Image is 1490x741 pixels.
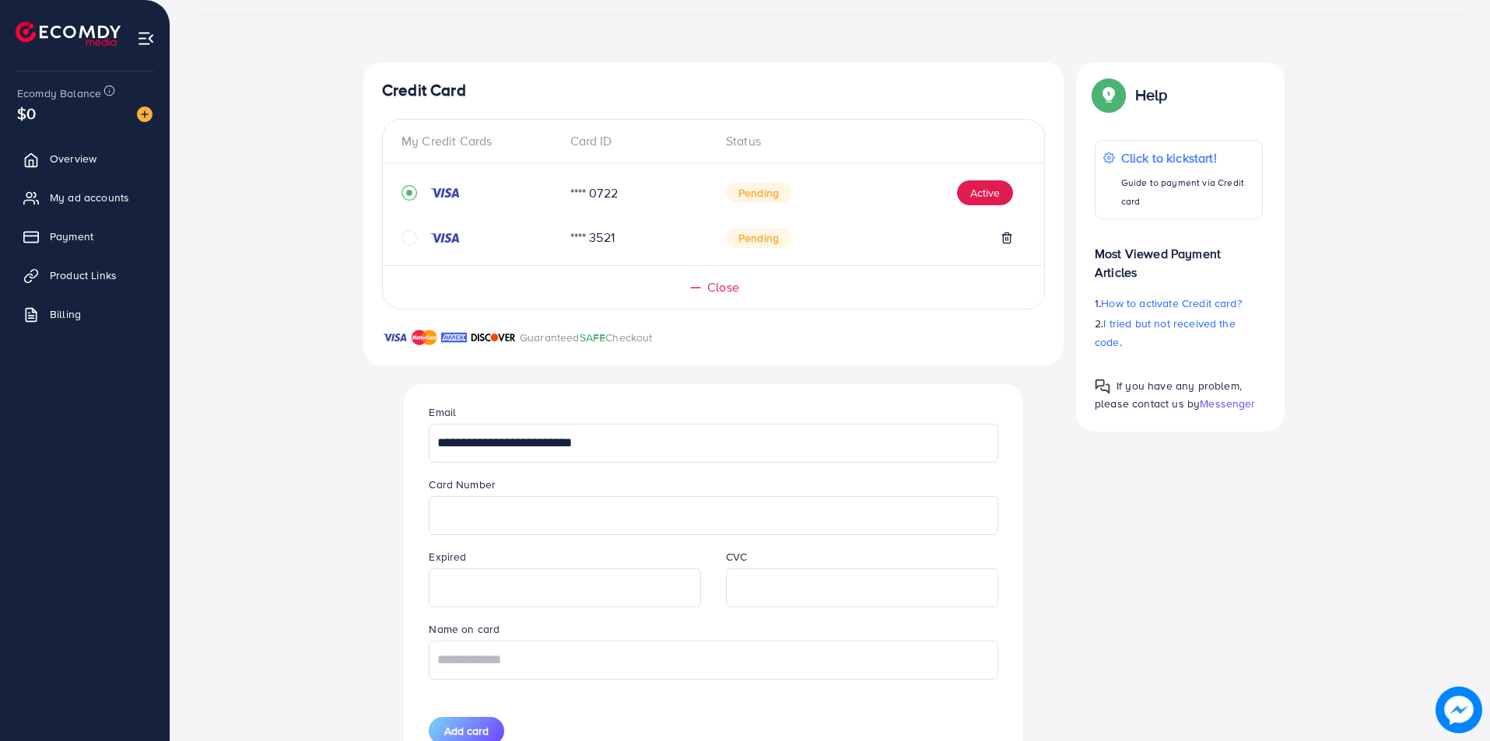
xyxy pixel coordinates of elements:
label: Card Number [429,477,496,492]
img: image [1436,687,1482,733]
img: credit [429,187,461,199]
p: Most Viewed Payment Articles [1095,232,1263,281]
span: My ad accounts [50,190,129,205]
label: Email [429,404,456,420]
a: Overview [12,143,158,174]
span: Overview [50,151,96,166]
img: Popup guide [1095,379,1110,394]
p: Guide to payment via Credit card [1121,173,1254,211]
span: Pending [726,228,791,248]
img: image [137,107,153,122]
iframe: Secure expiration date input frame [437,571,692,605]
span: Close [707,278,739,296]
div: Card ID [558,132,714,150]
span: SAFE [580,330,606,345]
img: credit [429,232,461,244]
img: brand [412,328,437,347]
a: Payment [12,221,158,252]
span: How to activate Credit card? [1101,295,1241,311]
svg: circle [401,230,417,246]
p: Help [1135,86,1168,104]
button: Active [957,180,1013,205]
img: logo [16,22,121,46]
span: Ecomdy Balance [17,86,101,101]
label: Expired [429,549,466,564]
span: If you have any problem, please contact us by [1095,378,1242,411]
div: My Credit Cards [401,132,558,150]
iframe: Secure card number input frame [437,498,989,533]
p: 2. [1095,314,1263,351]
span: Product Links [50,267,117,283]
img: brand [382,328,408,347]
img: Popup guide [1095,81,1123,109]
svg: record circle [401,185,417,201]
img: brand [441,328,467,347]
span: Billing [50,306,81,322]
div: Status [713,132,1025,150]
p: Click to kickstart! [1121,149,1254,167]
a: Product Links [12,260,158,291]
label: CVC [726,549,747,564]
span: I tried but not received the code. [1095,316,1236,350]
p: 1. [1095,294,1263,313]
span: Payment [50,229,93,244]
h4: Credit Card [382,81,1045,100]
span: Pending [726,183,791,203]
img: menu [137,30,155,47]
img: brand [471,328,516,347]
iframe: Secure CVC input frame [734,571,990,605]
a: Billing [12,299,158,330]
label: Name on card [429,621,500,637]
span: Messenger [1200,396,1255,411]
a: My ad accounts [12,182,158,213]
span: $0 [17,102,36,124]
span: Add card [444,723,489,739]
p: Guaranteed Checkout [520,328,653,347]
